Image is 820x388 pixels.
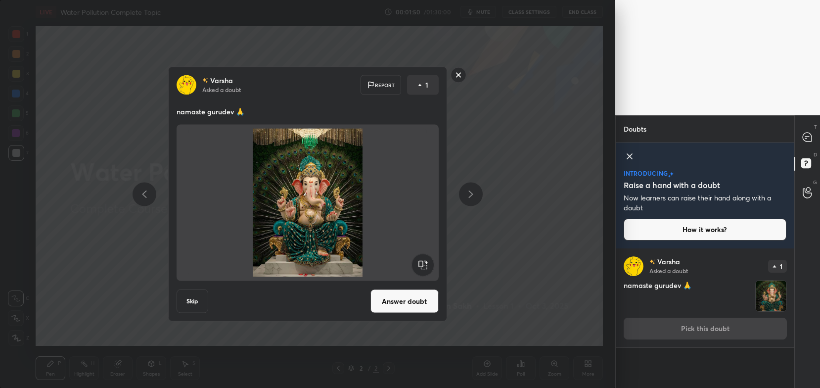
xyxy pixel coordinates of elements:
button: Skip [177,290,208,313]
p: Varsha [210,77,233,85]
p: 1 [425,80,428,90]
div: Report [361,75,401,95]
p: D [814,151,817,158]
p: namaste gurudev 🙏 [177,107,439,117]
div: grid [616,248,795,388]
img: cc3a349ab57643ecace3dc36d03998c8.jpg [624,256,643,276]
p: 1 [780,263,782,269]
img: small-star.76a44327.svg [668,175,671,178]
p: Now learners can raise their hand along with a doubt [624,193,787,213]
p: T [814,123,817,131]
p: Doubts [616,116,654,142]
img: 1759495077EDRD51.JPEG [756,281,786,311]
img: no-rating-badge.077c3623.svg [649,259,655,265]
img: 1759495077EDRD51.JPEG [188,129,427,277]
h5: Raise a hand with a doubt [624,179,720,191]
button: How it works? [624,219,787,241]
p: Asked a doubt [649,267,688,275]
h4: namaste gurudev 🙏 [624,280,751,312]
button: Answer doubt [370,290,439,313]
p: Asked a doubt [202,86,241,94]
p: G [813,179,817,186]
img: cc3a349ab57643ecace3dc36d03998c8.jpg [177,75,196,95]
p: introducing [624,170,668,176]
img: no-rating-badge.077c3623.svg [202,78,208,83]
img: large-star.026637fe.svg [670,172,674,176]
p: Varsha [657,258,680,266]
